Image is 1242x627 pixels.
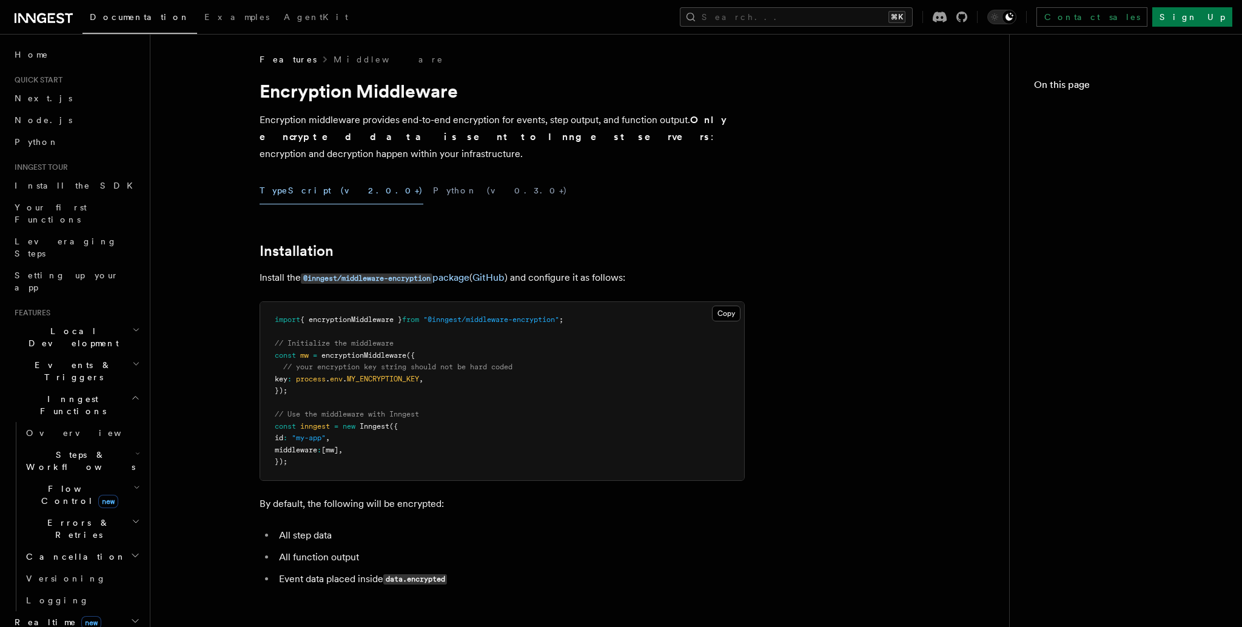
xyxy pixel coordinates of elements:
[10,131,143,153] a: Python
[317,446,321,454] span: :
[1046,158,1224,194] span: Changing the encrypted [DOMAIN_NAME] field
[343,422,355,431] span: new
[301,272,469,283] a: @inngest/middleware-encryptionpackage
[10,75,62,85] span: Quick start
[10,264,143,298] a: Setting up your app
[275,434,283,442] span: id
[1046,204,1164,216] span: Decrypt only mode
[15,181,140,190] span: Install the SDK
[275,549,745,566] li: All function output
[1046,136,1140,148] span: Installation
[283,363,512,371] span: // your encryption key string should not be hard coded
[284,12,348,22] span: AgentKit
[275,457,287,466] span: });
[292,434,326,442] span: "my-app"
[275,422,296,431] span: const
[277,4,355,33] a: AgentKit
[472,272,505,283] a: GitHub
[275,571,745,588] li: Event data placed inside
[21,444,143,478] button: Steps & Workflows
[275,339,394,347] span: // Initialize the middleware
[334,53,444,65] a: Middleware
[21,551,126,563] span: Cancellation
[10,388,143,422] button: Inngest Functions
[98,495,118,508] span: new
[21,517,132,541] span: Errors & Retries
[260,495,745,512] p: By default, the following will be encrypted:
[15,270,119,292] span: Setting up your app
[559,315,563,324] span: ;
[10,359,132,383] span: Events & Triggers
[10,44,143,65] a: Home
[402,315,419,324] span: from
[10,422,143,611] div: Inngest Functions
[334,422,338,431] span: =
[300,351,309,360] span: mw
[888,11,905,23] kbd: ⌘K
[987,10,1016,24] button: Toggle dark mode
[338,446,343,454] span: ,
[10,196,143,230] a: Your first Functions
[347,375,419,383] span: MY_ENCRYPTION_KEY
[1152,7,1232,27] a: Sign Up
[21,483,133,507] span: Flow Control
[360,422,389,431] span: Inngest
[321,446,338,454] span: [mw]
[15,93,72,103] span: Next.js
[21,422,143,444] a: Overview
[389,422,398,431] span: ({
[10,354,143,388] button: Events & Triggers
[21,568,143,589] a: Versioning
[10,87,143,109] a: Next.js
[1041,199,1218,221] a: Decrypt only mode
[21,449,135,473] span: Steps & Workflows
[275,375,287,383] span: key
[712,306,740,321] button: Copy
[10,175,143,196] a: Install the SDK
[1041,131,1218,153] a: Installation
[260,243,334,260] a: Installation
[300,422,330,431] span: inngest
[275,527,745,544] li: All step data
[21,546,143,568] button: Cancellation
[283,434,287,442] span: :
[1041,221,1218,255] a: Fallback decryption keys
[21,512,143,546] button: Errors & Retries
[275,315,300,324] span: import
[301,273,432,284] code: @inngest/middleware-encryption
[1039,102,1218,126] span: Encryption Middleware
[10,393,131,417] span: Inngest Functions
[1034,97,1218,131] a: Encryption Middleware
[15,203,87,224] span: Your first Functions
[15,137,59,147] span: Python
[433,177,568,204] button: Python (v0.3.0+)
[1041,255,1218,277] a: Cross-language support
[15,236,117,258] span: Leveraging Steps
[10,230,143,264] a: Leveraging Steps
[21,589,143,611] a: Logging
[10,325,132,349] span: Local Development
[82,4,197,34] a: Documentation
[275,386,287,395] span: });
[15,115,72,125] span: Node.js
[321,351,406,360] span: encryptionMiddleware
[10,163,68,172] span: Inngest tour
[260,177,423,204] button: TypeScript (v2.0.0+)
[260,112,745,163] p: Encryption middleware provides end-to-end encryption for events, step output, and function output...
[419,375,423,383] span: ,
[10,109,143,131] a: Node.js
[383,574,447,585] code: data.encrypted
[21,478,143,512] button: Flow Controlnew
[296,375,326,383] span: process
[1041,153,1218,199] a: Changing the encrypted [DOMAIN_NAME] field
[26,574,106,583] span: Versioning
[326,375,330,383] span: .
[275,410,419,418] span: // Use the middleware with Inngest
[15,49,49,61] span: Home
[275,351,296,360] span: const
[343,375,347,383] span: .
[680,7,913,27] button: Search...⌘K
[1046,226,1218,250] span: Fallback decryption keys
[275,446,317,454] span: middleware
[1036,7,1147,27] a: Contact sales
